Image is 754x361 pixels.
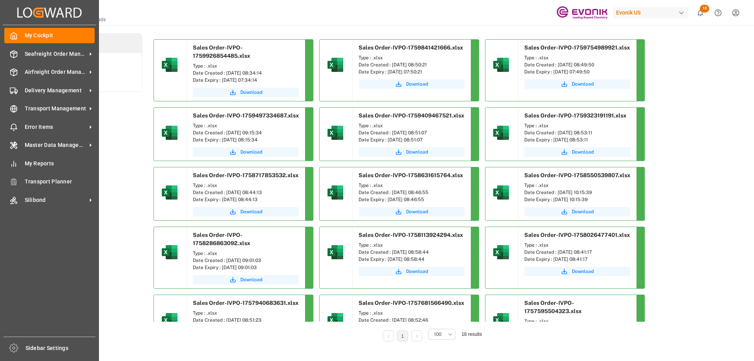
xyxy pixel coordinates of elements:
[359,300,464,306] span: Sales Order-IVPO-1757681566490.xlsx
[193,300,298,306] span: Sales Order-IVPO-1757940683631.xlsx
[193,182,299,189] div: Type : .xlsx
[461,332,482,337] span: 18 results
[160,243,179,262] img: microsoft-excel-2019--v1.png
[193,70,299,77] div: Date Created : [DATE] 08:34:14
[193,136,299,143] div: Date Expiry : [DATE] 08:15:34
[524,79,630,89] button: Download
[25,196,87,204] span: Silibond
[492,243,511,262] img: microsoft-excel-2019--v1.png
[492,55,511,74] img: microsoft-excel-2019--v1.png
[193,112,299,119] span: Sales Order-IVPO-1759497334687.xlsx
[193,44,250,59] span: Sales Order-IVPO-1759926854485.xlsx
[359,249,465,256] div: Date Created : [DATE] 08:58:44
[524,242,630,249] div: Type : .xlsx
[524,147,630,157] a: Download
[193,207,299,216] button: Download
[572,148,594,156] span: Download
[193,232,250,246] span: Sales Order-IVPO-1758286863092.xlsx
[359,122,465,129] div: Type : .xlsx
[25,141,87,149] span: Master Data Management
[406,268,428,275] span: Download
[160,311,179,330] img: microsoft-excel-2019--v1.png
[524,112,626,119] span: Sales Order-IVPO-1759323191191.xlsx
[25,104,87,113] span: Transport Management
[406,81,428,88] span: Download
[524,300,582,314] span: Sales Order-IVPO-1757595504323.xlsx
[359,61,465,68] div: Date Created : [DATE] 08:50:21
[240,276,262,283] span: Download
[359,172,463,178] span: Sales Order-IVPO-1758631615764.xlsx
[326,183,345,202] img: microsoft-excel-2019--v1.png
[193,88,299,97] button: Download
[359,189,465,196] div: Date Created : [DATE] 08:46:55
[700,5,709,13] span: 18
[406,208,428,215] span: Download
[492,123,511,142] img: microsoft-excel-2019--v1.png
[556,6,608,20] img: Evonik-brand-mark-Deep-Purple-RGB.jpeg_1700498283.jpeg
[193,77,299,84] div: Date Expiry : [DATE] 07:34:14
[160,183,179,202] img: microsoft-excel-2019--v1.png
[25,178,95,186] span: Transport Planner
[613,7,688,18] div: Evonik US
[572,208,594,215] span: Download
[359,112,464,119] span: Sales Order-IVPO-1759409467521.xlsx
[4,174,95,189] a: Transport Planner
[383,330,394,341] li: Previous Page
[193,196,299,203] div: Date Expiry : [DATE] 08:44:13
[359,136,465,143] div: Date Expiry : [DATE] 08:51:07
[25,86,87,95] span: Delivery Management
[25,68,87,76] span: Airfreight Order Management
[359,310,465,317] div: Type : .xlsx
[359,267,465,276] button: Download
[524,267,630,276] button: Download
[434,331,441,338] span: 100
[359,207,465,216] a: Download
[25,31,95,40] span: My Cockpit
[359,256,465,263] div: Date Expiry : [DATE] 08:58:44
[25,123,87,131] span: Error Items
[359,232,463,238] span: Sales Order-IVPO-1758113924294.xlsx
[240,148,262,156] span: Download
[524,172,630,178] span: Sales Order-IVPO-1758550539807.xlsx
[524,207,630,216] a: Download
[613,5,692,20] button: Evonik US
[160,123,179,142] img: microsoft-excel-2019--v1.png
[326,311,345,330] img: microsoft-excel-2019--v1.png
[359,68,465,75] div: Date Expiry : [DATE] 07:50:21
[401,334,404,339] a: 1
[492,183,511,202] img: microsoft-excel-2019--v1.png
[193,129,299,136] div: Date Created : [DATE] 09:15:34
[359,182,465,189] div: Type : .xlsx
[359,147,465,157] button: Download
[193,264,299,271] div: Date Expiry : [DATE] 09:01:03
[692,4,709,22] button: show 18 new notifications
[160,55,179,74] img: microsoft-excel-2019--v1.png
[406,148,428,156] span: Download
[524,182,630,189] div: Type : .xlsx
[193,275,299,284] button: Download
[193,310,299,317] div: Type : .xlsx
[492,311,511,330] img: microsoft-excel-2019--v1.png
[4,156,95,171] a: My Reports
[193,172,298,178] span: Sales Order-IVPO-1758717853532.xlsx
[359,54,465,61] div: Type : .xlsx
[193,250,299,257] div: Type : .xlsx
[326,123,345,142] img: microsoft-excel-2019--v1.png
[359,79,465,89] button: Download
[193,62,299,70] div: Type : .xlsx
[25,50,87,58] span: Seafreight Order Management
[524,68,630,75] div: Date Expiry : [DATE] 07:49:50
[193,317,299,324] div: Date Created : [DATE] 08:51:23
[524,122,630,129] div: Type : .xlsx
[524,196,630,203] div: Date Expiry : [DATE] 10:15:39
[411,330,422,341] li: Next Page
[193,147,299,157] button: Download
[709,4,727,22] button: Help Center
[428,329,456,340] button: open menu
[193,189,299,196] div: Date Created : [DATE] 08:44:13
